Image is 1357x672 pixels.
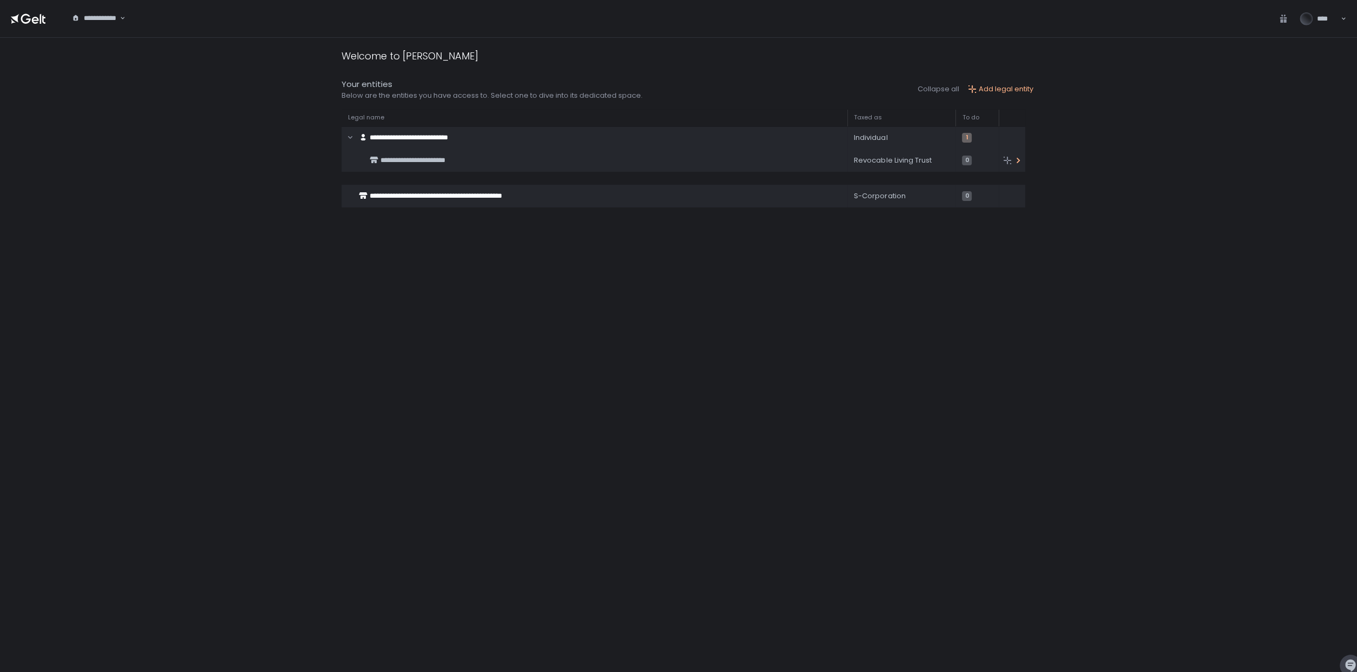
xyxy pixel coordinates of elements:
div: Welcome to [PERSON_NAME] [342,49,478,63]
span: 0 [962,156,972,165]
div: Individual [854,133,949,143]
span: Taxed as [854,113,882,122]
span: 1 [962,133,972,143]
div: Revocable Living Trust [854,156,949,165]
button: Collapse all [918,84,959,94]
input: Search for option [72,23,119,33]
span: Legal name [348,113,384,122]
span: To do [962,113,979,122]
div: Your entities [342,78,643,91]
div: Below are the entities you have access to. Select one to dive into its dedicated space. [342,91,643,100]
div: S-Corporation [854,191,949,201]
div: Search for option [65,8,125,30]
span: 0 [962,191,972,201]
button: Add legal entity [968,84,1033,94]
